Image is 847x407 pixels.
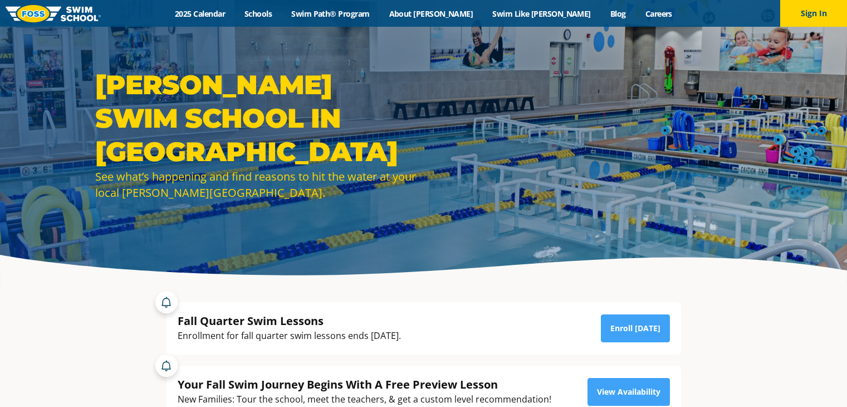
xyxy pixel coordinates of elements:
[178,328,401,343] div: Enrollment for fall quarter swim lessons ends [DATE].
[635,8,682,19] a: Careers
[379,8,483,19] a: About [PERSON_NAME]
[587,378,670,406] a: View Availability
[165,8,235,19] a: 2025 Calendar
[178,377,551,392] div: Your Fall Swim Journey Begins With A Free Preview Lesson
[483,8,601,19] a: Swim Like [PERSON_NAME]
[178,313,401,328] div: Fall Quarter Swim Lessons
[282,8,379,19] a: Swim Path® Program
[600,8,635,19] a: Blog
[6,5,101,22] img: FOSS Swim School Logo
[601,314,670,342] a: Enroll [DATE]
[235,8,282,19] a: Schools
[95,168,418,201] div: See what’s happening and find reasons to hit the water at your local [PERSON_NAME][GEOGRAPHIC_DATA].
[95,68,418,168] h1: [PERSON_NAME] Swim School in [GEOGRAPHIC_DATA]
[178,392,551,407] div: New Families: Tour the school, meet the teachers, & get a custom level recommendation!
